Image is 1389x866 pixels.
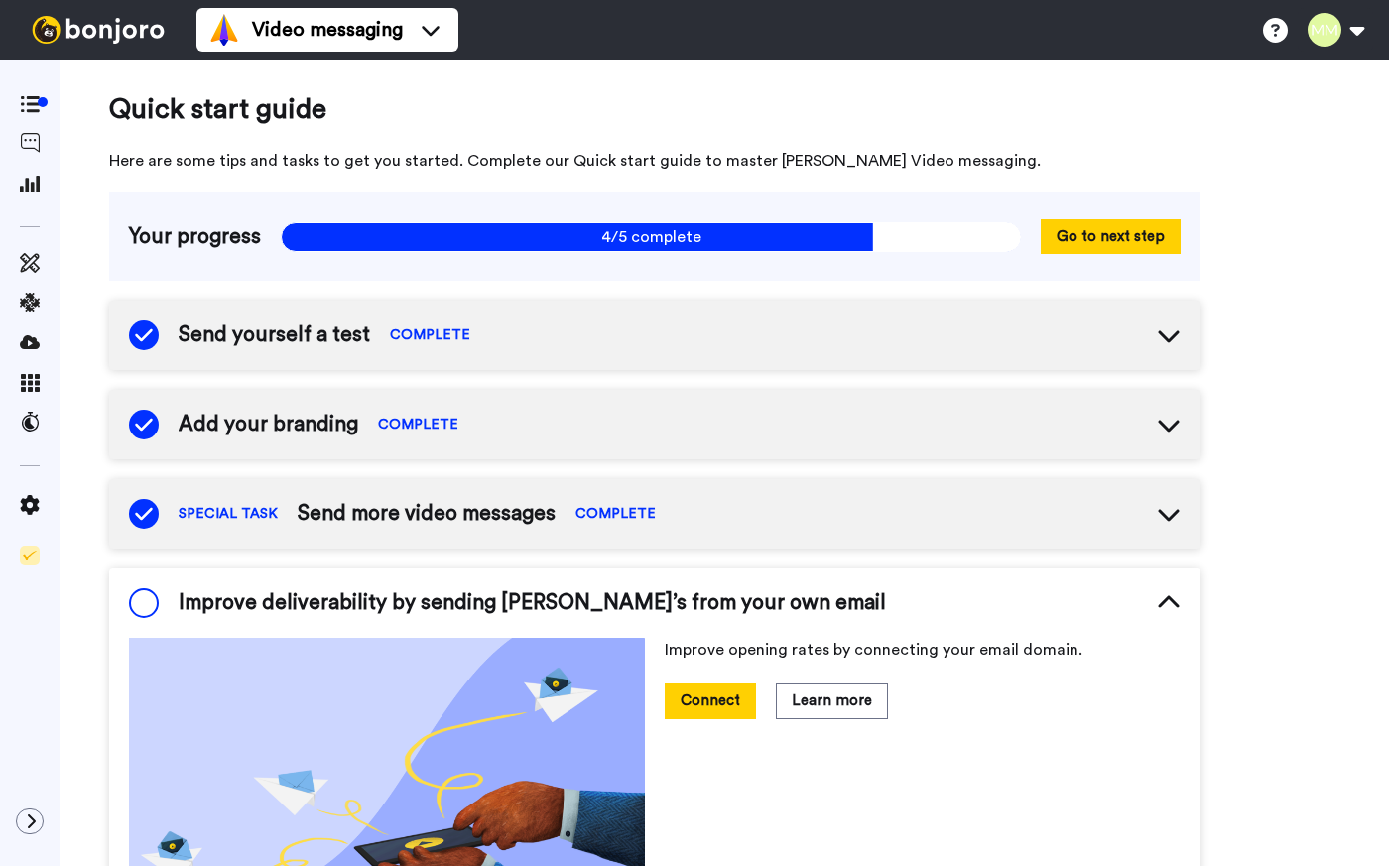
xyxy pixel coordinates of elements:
[575,504,656,524] span: COMPLETE
[179,504,278,524] span: SPECIAL TASK
[1041,219,1181,254] button: Go to next step
[179,320,370,350] span: Send yourself a test
[252,16,403,44] span: Video messaging
[665,638,1181,662] p: Improve opening rates by connecting your email domain.
[20,546,40,565] img: Checklist.svg
[390,325,470,345] span: COMPLETE
[179,588,886,618] span: Improve deliverability by sending [PERSON_NAME]’s from your own email
[776,683,888,718] button: Learn more
[378,415,458,434] span: COMPLETE
[179,410,358,439] span: Add your branding
[109,89,1200,129] span: Quick start guide
[208,14,240,46] img: vm-color.svg
[298,499,556,529] span: Send more video messages
[281,222,1021,252] span: 4/5 complete
[109,149,1200,173] span: Here are some tips and tasks to get you started. Complete our Quick start guide to master [PERSON...
[24,16,173,44] img: bj-logo-header-white.svg
[665,683,756,718] button: Connect
[129,222,261,252] span: Your progress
